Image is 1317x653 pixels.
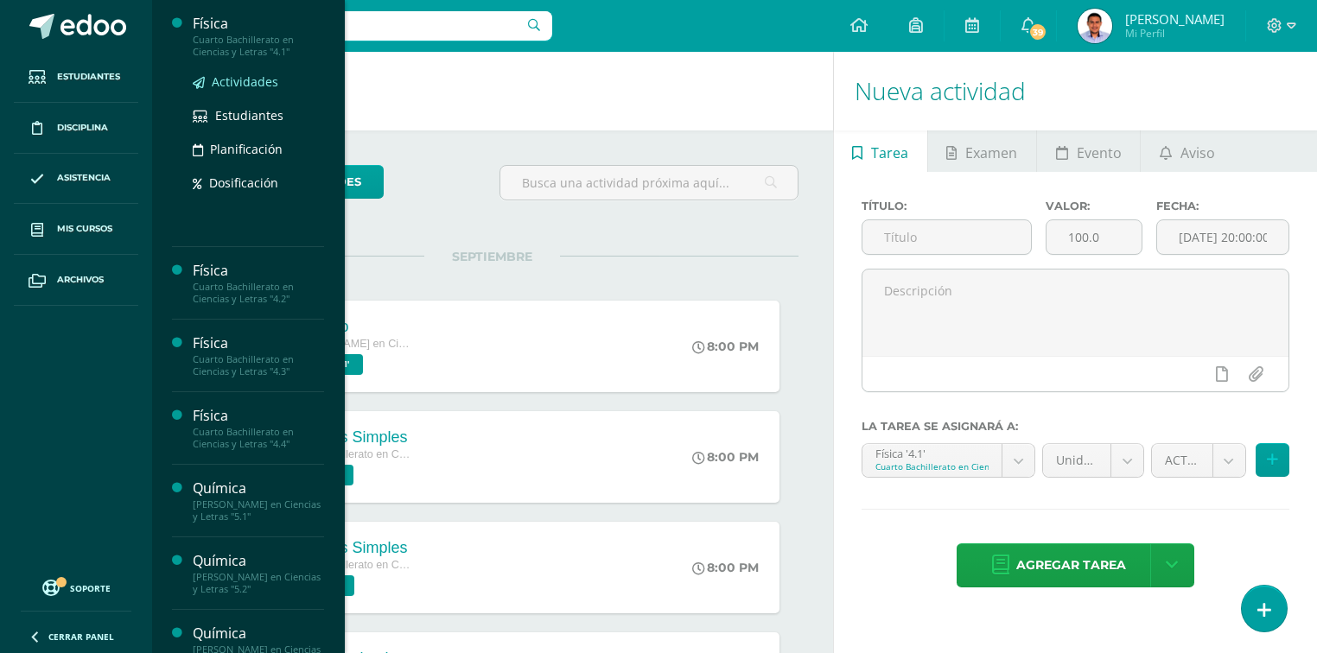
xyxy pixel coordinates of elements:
a: Mis cursos [14,204,138,255]
a: FísicaCuarto Bachillerato en Ciencias y Letras "4.3" [193,333,324,377]
div: 8:00 PM [692,560,759,575]
span: Tarea [871,132,908,174]
a: FísicaCuarto Bachillerato en Ciencias y Letras "4.1" [193,14,324,58]
a: Examen [928,130,1036,172]
div: Máquinas Simples [281,539,410,557]
div: Física [193,406,324,426]
span: Dosificación [209,174,278,191]
a: Planificación [193,139,324,159]
span: 39 [1028,22,1047,41]
input: Busca un usuario... [163,11,552,41]
span: Disciplina [57,121,108,135]
span: Cuarto Bachillerato en Ciencias y Letras [281,448,410,460]
a: Asistencia [14,154,138,205]
a: Disciplina [14,103,138,154]
span: Soporte [70,582,111,594]
a: Aviso [1141,130,1233,172]
a: Física '4.1'Cuarto Bachillerato en Ciencias y Letras [862,444,1035,477]
a: Actividades [193,72,324,92]
a: ACTITUDINAL (15.0pts) [1152,444,1245,477]
span: Planificación [210,141,283,157]
a: Estudiantes [193,105,324,125]
div: Química [193,624,324,643]
span: ACTITUDINAL (15.0pts) [1165,444,1199,477]
div: Química [193,479,324,498]
span: Mi Perfil [1125,26,1225,41]
input: Título [862,220,1031,254]
div: Física [193,261,324,281]
span: Estudiantes [57,70,120,84]
a: Química[PERSON_NAME] en Ciencias y Letras "5.2" [193,551,324,595]
div: Cuarto Bachillerato en Ciencias y Letras [875,460,989,472]
a: Unidad 3 [1043,444,1143,477]
div: Cuarto Bachillerato en Ciencias y Letras "4.1" [193,34,324,58]
input: Fecha de entrega [1157,220,1288,254]
a: FísicaCuarto Bachillerato en Ciencias y Letras "4.2" [193,261,324,305]
label: Fecha: [1156,200,1289,212]
span: Mis cursos [57,222,112,236]
span: Cerrar panel [48,631,114,643]
div: Cuarto Bachillerato en Ciencias y Letras "4.4" [193,426,324,450]
div: Química [193,551,324,571]
span: Cuarto Bachillerato en Ciencias y Letras [281,559,410,571]
span: SEPTIEMBRE [424,249,560,264]
div: 8:00 PM [692,449,759,465]
a: Archivos [14,255,138,306]
span: [PERSON_NAME] en Ciencias y Letras [281,338,410,350]
a: Soporte [21,575,131,599]
span: Aviso [1180,132,1215,174]
a: Evento [1037,130,1140,172]
label: Título: [862,200,1032,212]
a: FísicaCuarto Bachillerato en Ciencias y Letras "4.4" [193,406,324,450]
span: [PERSON_NAME] [1125,10,1225,28]
label: Valor: [1046,200,1142,212]
span: Examen [965,132,1017,174]
div: Cuarto Bachillerato en Ciencias y Letras "4.2" [193,281,324,305]
img: b348a37d6ac1e07ade2a89e680b9c67f.png [1078,9,1112,43]
span: Archivos [57,273,104,287]
a: Química[PERSON_NAME] en Ciencias y Letras "5.1" [193,479,324,523]
input: Busca una actividad próxima aquí... [500,166,798,200]
div: Maquinas Simples [281,428,410,447]
div: 8:00 PM [692,339,759,354]
a: Estudiantes [14,52,138,103]
div: Física [193,14,324,34]
span: Asistencia [57,171,111,185]
span: Actividades [212,73,278,90]
input: Puntos máximos [1047,220,1142,254]
div: [PERSON_NAME] en Ciencias y Letras "5.1" [193,498,324,523]
a: Dosificación [193,173,324,193]
span: Unidad 3 [1056,444,1097,477]
span: Agregar tarea [1016,544,1126,586]
h1: Actividades [173,52,812,130]
div: Cuaderno [281,318,410,336]
div: [PERSON_NAME] en Ciencias y Letras "5.2" [193,571,324,595]
span: Estudiantes [215,107,283,124]
a: Tarea [834,130,927,172]
div: Física [193,333,324,353]
div: Cuarto Bachillerato en Ciencias y Letras "4.3" [193,353,324,377]
h1: Nueva actividad [855,52,1296,130]
div: Física '4.1' [875,444,989,460]
label: La tarea se asignará a: [862,420,1289,433]
span: Evento [1077,132,1122,174]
